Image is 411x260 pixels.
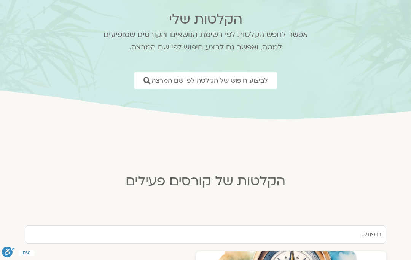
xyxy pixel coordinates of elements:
[93,12,318,27] h2: הקלטות שלי
[151,77,268,84] span: לביצוע חיפוש של הקלטה לפי שם המרצה
[25,225,386,244] input: חיפוש...
[93,29,318,54] p: אפשר לחפש הקלטות לפי רשימת הנושאים והקורסים שמופיעים למטה, ואפשר גם לבצע חיפוש לפי שם המרצה.
[134,72,277,89] a: לביצוע חיפוש של הקלטה לפי שם המרצה
[19,174,392,189] h2: הקלטות של קורסים פעילים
